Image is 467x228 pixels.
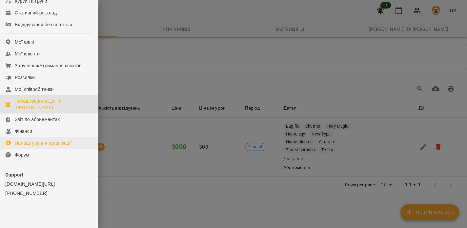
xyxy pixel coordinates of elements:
a: [PHONE_NUMBER] [5,190,93,197]
div: Форум [15,152,29,158]
div: Статичний розклад [15,10,57,16]
div: Налаштування Цін та [PERSON_NAME] [14,98,93,111]
div: Відвідування без платіжки [15,21,72,28]
div: Мої клієнти [15,51,40,57]
div: Фінанси [15,128,32,135]
p: Support [5,172,93,178]
div: Розсилки [15,74,35,81]
a: [DOMAIN_NAME][URL] [5,181,93,187]
div: Налаштування організації [15,140,72,146]
div: Мої філії [15,39,34,45]
div: Мої співробітники [15,86,54,93]
div: Залучення/Утримання клієнтів [15,62,82,69]
div: Звіт по абонементах [15,116,60,123]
